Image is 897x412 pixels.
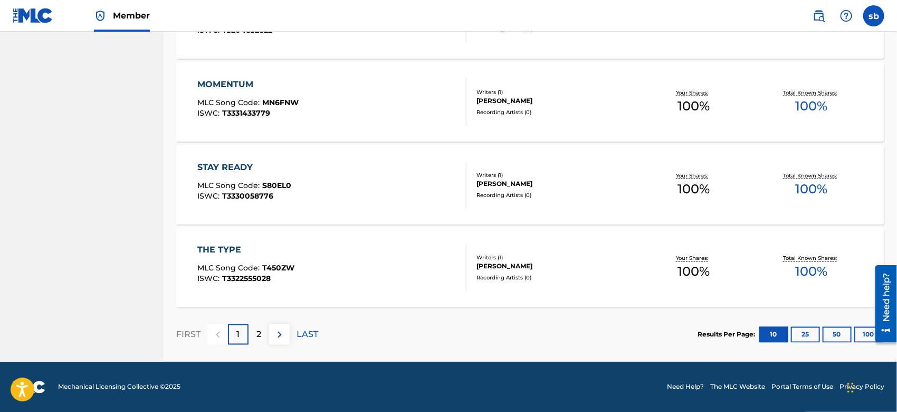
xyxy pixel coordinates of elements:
[863,5,884,26] div: User Menu
[197,181,262,190] span: MLC Song Code :
[813,10,825,22] img: search
[176,62,884,142] a: MOMENTUMMLC Song Code:MN6FNWISWC:T3331433779Writers (1)[PERSON_NAME]Recording Artists (0)Your Sha...
[476,88,635,96] div: Writers ( 1 )
[808,5,829,26] a: Public Search
[256,329,261,341] p: 2
[262,181,291,190] span: S80EL0
[113,10,150,22] span: Member
[839,382,884,392] a: Privacy Policy
[840,10,853,22] img: help
[791,327,820,343] button: 25
[783,89,839,97] p: Total Known Shares:
[677,180,710,199] span: 100 %
[759,327,788,343] button: 10
[783,255,839,263] p: Total Known Shares:
[667,382,704,392] a: Need Help?
[13,381,45,394] img: logo
[676,89,711,97] p: Your Shares:
[698,330,758,340] p: Results Per Page:
[476,96,635,106] div: [PERSON_NAME]
[262,264,294,273] span: T450ZW
[795,97,827,116] span: 100 %
[677,263,710,282] span: 100 %
[676,172,711,180] p: Your Shares:
[13,8,53,23] img: MLC Logo
[847,372,854,404] div: Drag
[58,382,180,392] span: Mechanical Licensing Collective © 2025
[771,382,833,392] a: Portal Terms of Use
[297,329,318,341] p: LAST
[176,329,201,341] p: FIRST
[197,161,291,174] div: STAY READY
[867,261,897,347] iframe: Resource Center
[836,5,857,26] div: Help
[783,172,839,180] p: Total Known Shares:
[854,327,883,343] button: 100
[710,382,765,392] a: The MLC Website
[197,244,294,257] div: THE TYPE
[795,180,827,199] span: 100 %
[237,329,240,341] p: 1
[197,274,222,284] span: ISWC :
[262,98,299,107] span: MN6FNW
[476,262,635,271] div: [PERSON_NAME]
[476,179,635,189] div: [PERSON_NAME]
[222,108,270,118] span: T3331433779
[94,10,107,22] img: Top Rightsholder
[222,191,273,201] span: T3330058776
[476,171,635,179] div: Writers ( 1 )
[476,191,635,199] div: Recording Artists ( 0 )
[176,145,884,224] a: STAY READYMLC Song Code:S80EL0ISWC:T3330058776Writers (1)[PERSON_NAME]Recording Artists (0)Your S...
[476,108,635,116] div: Recording Artists ( 0 )
[676,255,711,263] p: Your Shares:
[677,97,710,116] span: 100 %
[476,254,635,262] div: Writers ( 1 )
[222,274,271,284] span: T3322555028
[197,264,262,273] span: MLC Song Code :
[823,327,852,343] button: 50
[197,78,299,91] div: MOMENTUM
[176,228,884,307] a: THE TYPEMLC Song Code:T450ZWISWC:T3322555028Writers (1)[PERSON_NAME]Recording Artists (0)Your Sha...
[273,329,286,341] img: right
[844,361,897,412] iframe: Chat Widget
[476,274,635,282] div: Recording Artists ( 0 )
[795,263,827,282] span: 100 %
[197,98,262,107] span: MLC Song Code :
[197,191,222,201] span: ISWC :
[197,108,222,118] span: ISWC :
